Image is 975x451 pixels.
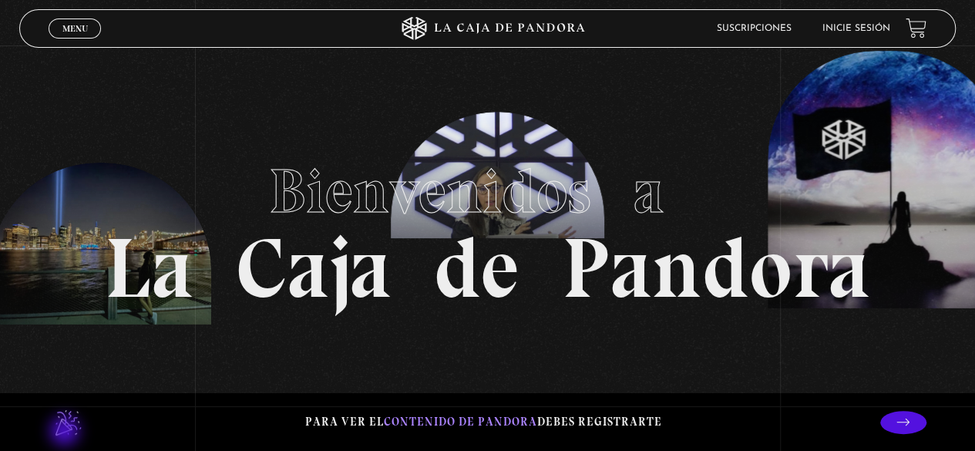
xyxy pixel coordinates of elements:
a: Suscripciones [717,24,792,33]
span: Menu [62,24,88,33]
a: View your shopping cart [906,18,926,39]
span: Bienvenidos a [269,154,707,228]
p: Para ver el debes registrarte [305,412,662,432]
a: Inicie sesión [822,24,890,33]
span: Cerrar [57,36,93,47]
h1: La Caja de Pandora [105,141,870,311]
span: contenido de Pandora [384,415,537,429]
